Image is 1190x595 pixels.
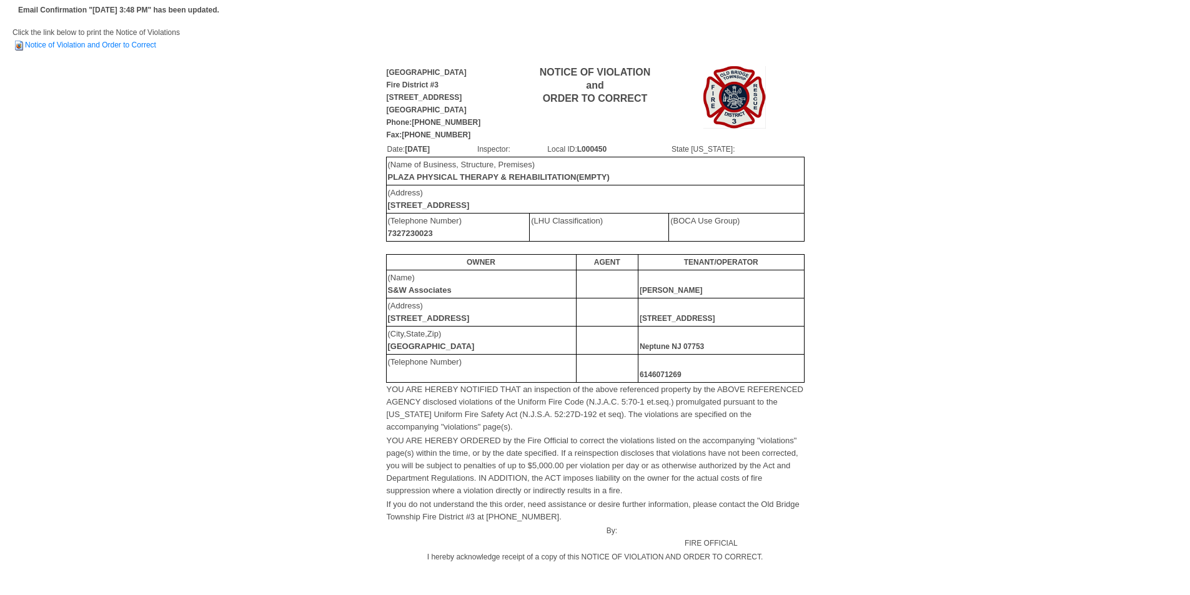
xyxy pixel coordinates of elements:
a: Notice of Violation and Order to Correct [12,41,156,49]
td: State [US_STATE]: [671,142,804,156]
b: Neptune NJ 07753 [640,342,704,351]
b: [STREET_ADDRESS] [640,314,715,323]
b: AGENT [594,258,620,267]
font: (Telephone Number) [388,216,462,238]
b: [STREET_ADDRESS] [388,313,470,323]
b: L000450 [577,145,607,154]
b: [GEOGRAPHIC_DATA] Fire District #3 [STREET_ADDRESS] [GEOGRAPHIC_DATA] Phone:[PHONE_NUMBER] Fax:[P... [387,68,481,139]
font: (Telephone Number) [388,357,462,366]
b: OWNER [467,258,495,267]
b: [PERSON_NAME] [640,286,703,295]
font: YOU ARE HEREBY ORDERED by the Fire Official to correct the violations listed on the accompanying ... [387,436,798,495]
font: (Address) [388,301,470,323]
td: Date: [387,142,477,156]
b: [DATE] [405,145,430,154]
b: 6146071269 [640,370,682,379]
td: FIRE OFFICIAL [618,524,804,550]
font: YOU ARE HEREBY NOTIFIED THAT an inspection of the above referenced property by the ABOVE REFERENC... [387,385,803,431]
font: If you do not understand the this order, need assistance or desire further information, please co... [387,499,800,521]
td: Email Confirmation "[DATE] 3:48 PM" has been updated. [16,2,221,18]
font: (City,State,Zip) [388,329,475,351]
b: 7327230023 [388,229,433,238]
b: [GEOGRAPHIC_DATA] [388,342,475,351]
font: (BOCA Use Group) [670,216,740,225]
td: Inspector: [477,142,547,156]
td: By: [386,524,618,550]
font: (LHU Classification) [531,216,603,225]
img: Image [703,66,766,129]
td: Local ID: [547,142,671,156]
span: Click the link below to print the Notice of Violations [12,28,180,49]
b: NOTICE OF VIOLATION and ORDER TO CORRECT [540,67,650,104]
b: [STREET_ADDRESS] [388,200,470,210]
font: (Name of Business, Structure, Premises) [388,160,610,182]
b: S&W Associates [388,285,452,295]
font: (Name) [388,273,452,295]
b: PLAZA PHYSICAL THERAPY & REHABILITATION(EMPTY) [388,172,610,182]
b: TENANT/OPERATOR [684,258,758,267]
img: HTML Document [12,39,25,52]
font: (Address) [388,188,470,210]
td: I hereby acknowledge receipt of a copy of this NOTICE OF VIOLATION AND ORDER TO CORRECT. [386,550,805,564]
